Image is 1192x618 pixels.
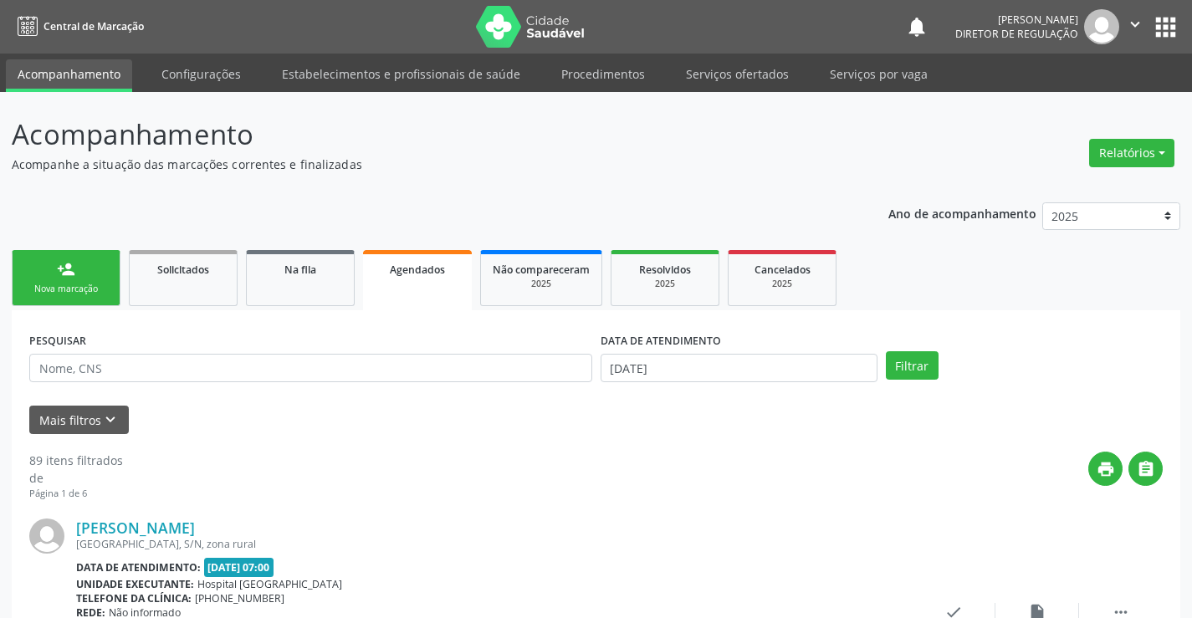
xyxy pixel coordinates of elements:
input: Selecione um intervalo [601,354,877,382]
button: Mais filtroskeyboard_arrow_down [29,406,129,435]
b: Telefone da clínica: [76,591,192,605]
img: img [1084,9,1119,44]
b: Unidade executante: [76,577,194,591]
div: Nova marcação [24,283,108,295]
div: 2025 [740,278,824,290]
div: 2025 [623,278,707,290]
p: Acompanhamento [12,114,830,156]
div: [PERSON_NAME] [955,13,1078,27]
span: Resolvidos [639,263,691,277]
img: img [29,518,64,554]
i:  [1137,460,1155,478]
a: Configurações [150,59,253,89]
button: Filtrar [886,351,939,380]
button: notifications [905,15,929,38]
button:  [1128,452,1163,486]
p: Acompanhe a situação das marcações correntes e finalizadas [12,156,830,173]
p: Ano de acompanhamento [888,202,1036,223]
span: [PHONE_NUMBER] [195,591,284,605]
div: [GEOGRAPHIC_DATA], S/N, zona rural [76,537,912,551]
span: Não compareceram [493,263,590,277]
span: Na fila [284,263,316,277]
button:  [1119,9,1151,44]
button: print [1088,452,1123,486]
i: keyboard_arrow_down [101,411,120,429]
div: Página 1 de 6 [29,487,123,501]
input: Nome, CNS [29,354,592,382]
span: Solicitados [157,263,209,277]
div: 2025 [493,278,590,290]
label: PESQUISAR [29,328,86,354]
span: Diretor de regulação [955,27,1078,41]
div: de [29,469,123,487]
i: print [1097,460,1115,478]
a: Estabelecimentos e profissionais de saúde [270,59,532,89]
div: 89 itens filtrados [29,452,123,469]
span: Hospital [GEOGRAPHIC_DATA] [197,577,342,591]
a: Procedimentos [550,59,657,89]
span: [DATE] 07:00 [204,558,274,577]
b: Data de atendimento: [76,560,201,575]
span: Agendados [390,263,445,277]
button: apps [1151,13,1180,42]
span: Cancelados [755,263,811,277]
span: Central de Marcação [43,19,144,33]
i:  [1126,15,1144,33]
button: Relatórios [1089,139,1174,167]
div: person_add [57,260,75,278]
a: [PERSON_NAME] [76,518,195,537]
a: Serviços ofertados [674,59,801,89]
label: DATA DE ATENDIMENTO [601,328,721,354]
a: Acompanhamento [6,59,132,92]
a: Serviços por vaga [818,59,939,89]
a: Central de Marcação [12,13,144,40]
